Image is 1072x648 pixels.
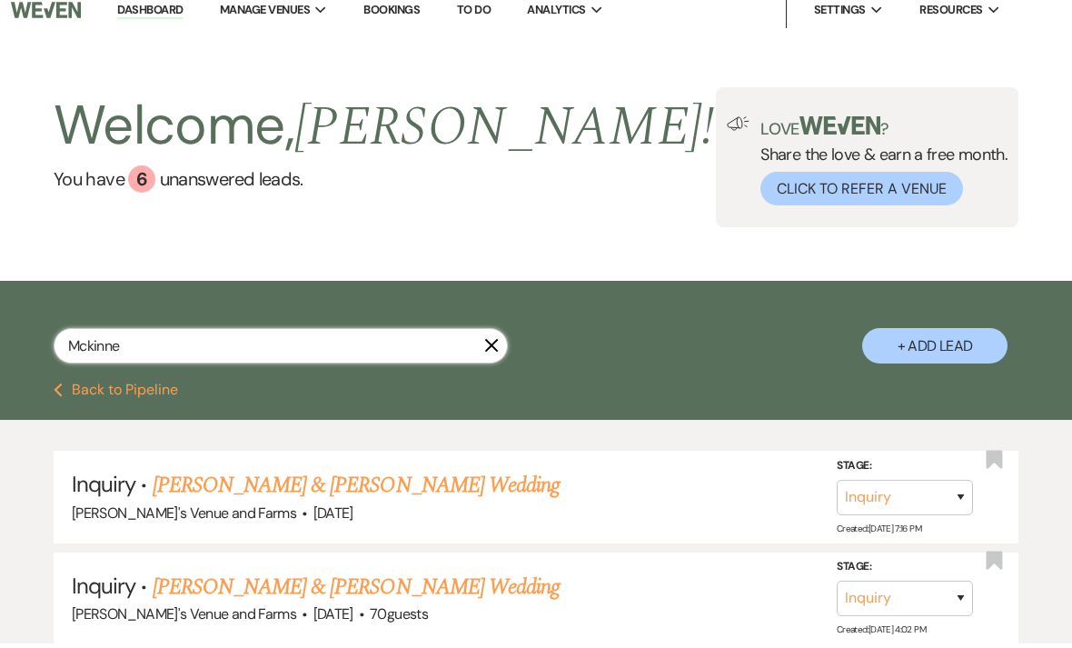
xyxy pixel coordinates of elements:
span: Created: [DATE] 4:02 PM [837,628,926,640]
span: Settings [814,5,866,24]
h2: Welcome, [54,92,714,170]
a: [PERSON_NAME] & [PERSON_NAME] Wedding [153,474,560,506]
button: Click to Refer a Venue [760,176,963,210]
div: Share the love & earn a free month. [749,121,1007,210]
label: Stage: [837,461,973,481]
a: You have 6 unanswered leads. [54,170,714,197]
a: Dashboard [117,6,183,24]
span: Created: [DATE] 7:16 PM [837,527,921,539]
label: Stage: [837,562,973,582]
span: Inquiry [72,576,135,604]
a: To Do [457,6,491,22]
button: Back to Pipeline [54,387,178,402]
span: [PERSON_NAME]'s Venue and Farms [72,609,296,628]
div: 6 [128,170,155,197]
p: Love ? [760,121,1007,142]
span: Analytics [527,5,585,24]
span: Manage Venues [220,5,310,24]
span: [PERSON_NAME]'s Venue and Farms [72,508,296,527]
img: weven-logo-green.svg [799,121,880,139]
span: [DATE] [313,508,353,527]
a: [PERSON_NAME] & [PERSON_NAME] Wedding [153,575,560,608]
button: + Add Lead [862,333,1007,368]
span: Inquiry [72,474,135,503]
input: Search by name, event date, email address or phone number [54,333,508,368]
span: 70 guests [370,609,428,628]
span: Resources [919,5,982,24]
span: [DATE] [313,609,353,628]
a: Bookings [363,6,420,22]
img: loud-speaker-illustration.svg [727,121,749,135]
span: [PERSON_NAME] ! [294,90,714,174]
